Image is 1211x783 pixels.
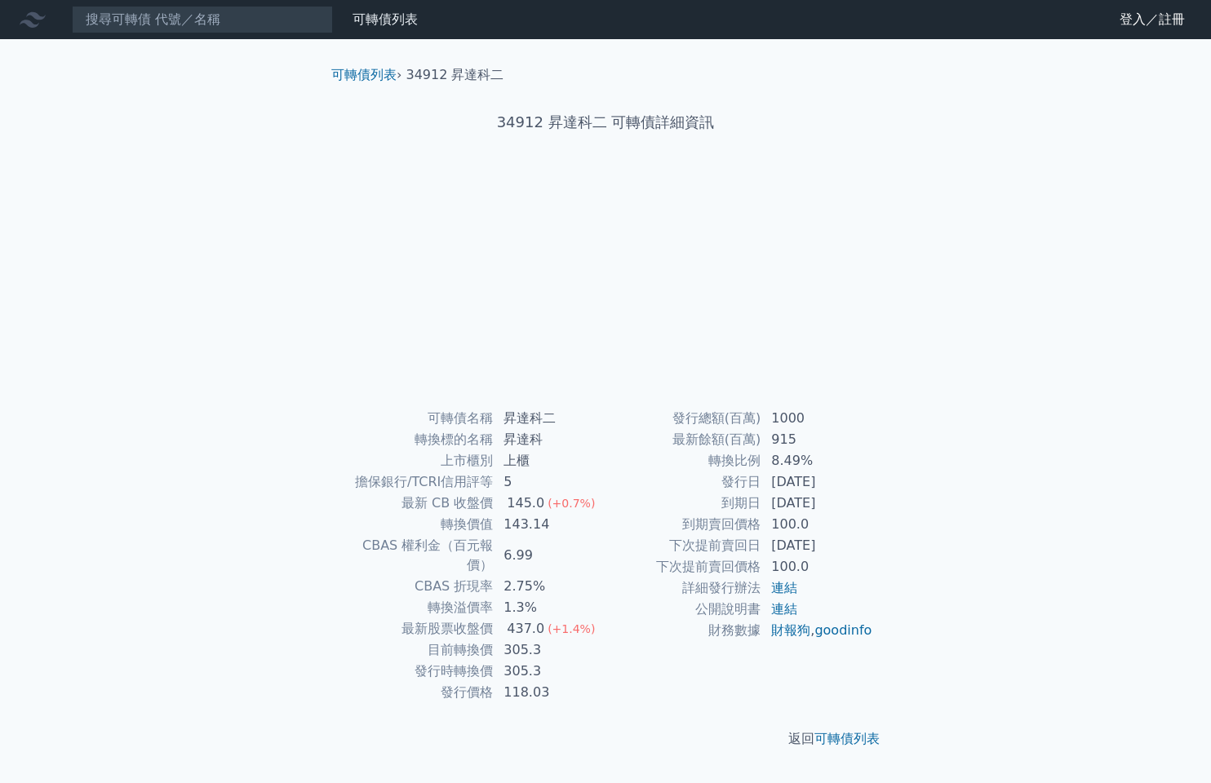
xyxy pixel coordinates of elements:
[605,620,761,641] td: 財務數據
[503,619,548,639] div: 437.0
[338,576,494,597] td: CBAS 折現率
[331,65,401,85] li: ›
[494,429,605,450] td: 昇達科
[494,471,605,493] td: 5
[406,65,504,85] li: 34912 昇達科二
[605,450,761,471] td: 轉換比例
[503,493,548,513] div: 145.0
[605,408,761,429] td: 發行總額(百萬)
[353,11,418,27] a: 可轉債列表
[761,556,873,577] td: 100.0
[494,682,605,703] td: 118.03
[338,535,494,576] td: CBAS 權利金（百元報價）
[338,597,494,618] td: 轉換溢價率
[771,622,810,638] a: 財報狗
[338,408,494,429] td: 可轉債名稱
[494,408,605,429] td: 昇達科二
[494,514,605,535] td: 143.14
[605,577,761,599] td: 詳細發行辦法
[338,429,494,450] td: 轉換標的名稱
[72,6,333,33] input: 搜尋可轉債 代號／名稱
[814,622,872,638] a: goodinfo
[318,729,893,749] p: 返回
[338,639,494,661] td: 目前轉換價
[761,514,873,535] td: 100.0
[761,493,873,514] td: [DATE]
[605,471,761,493] td: 發行日
[605,556,761,577] td: 下次提前賣回價格
[761,450,873,471] td: 8.49%
[338,618,494,639] td: 最新股票收盤價
[761,471,873,493] td: [DATE]
[605,535,761,556] td: 下次提前賣回日
[605,493,761,514] td: 到期日
[771,580,797,595] a: 連結
[605,429,761,450] td: 最新餘額(百萬)
[761,408,873,429] td: 1000
[338,471,494,493] td: 擔保銀行/TCRI信用評等
[494,450,605,471] td: 上櫃
[494,535,605,576] td: 6.99
[761,535,873,556] td: [DATE]
[494,576,605,597] td: 2.75%
[494,597,605,618] td: 1.3%
[318,111,893,134] h1: 34912 昇達科二 可轉債詳細資訊
[771,601,797,617] a: 連結
[605,599,761,620] td: 公開說明書
[338,450,494,471] td: 上市櫃別
[494,661,605,682] td: 305.3
[548,622,595,635] span: (+1.4%)
[494,639,605,661] td: 305.3
[338,514,494,535] td: 轉換價值
[338,682,494,703] td: 發行價格
[548,497,595,510] span: (+0.7%)
[605,514,761,535] td: 到期賣回價格
[338,661,494,682] td: 發行時轉換價
[1107,7,1198,33] a: 登入／註冊
[814,731,880,746] a: 可轉債列表
[338,493,494,514] td: 最新 CB 收盤價
[331,67,397,82] a: 可轉債列表
[761,620,873,641] td: ,
[761,429,873,450] td: 915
